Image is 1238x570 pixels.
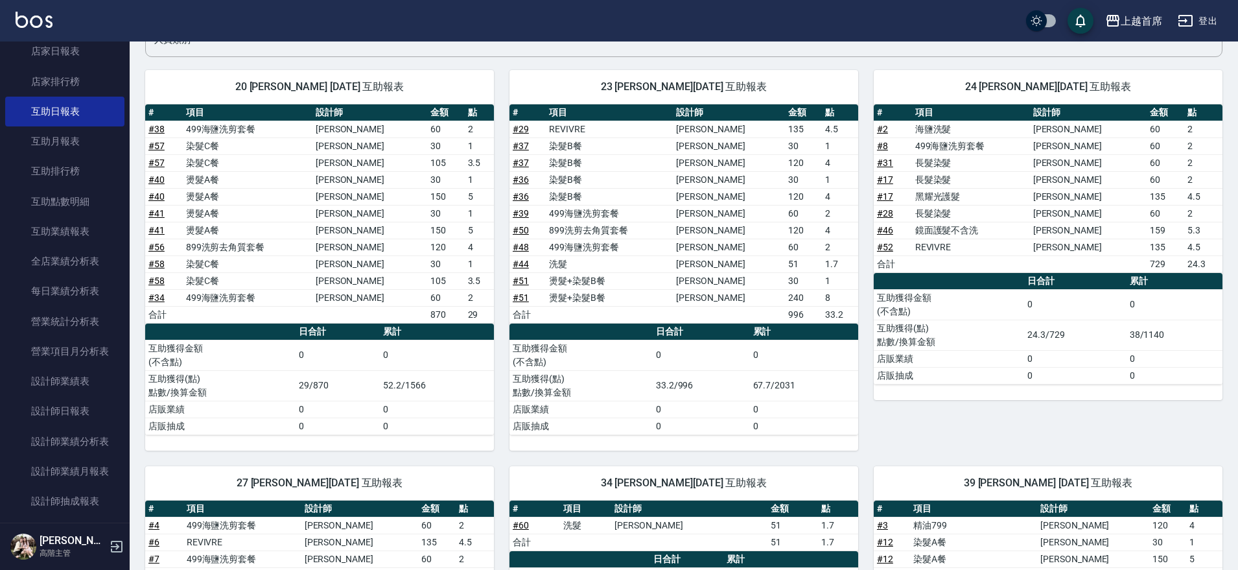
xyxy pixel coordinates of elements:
td: [PERSON_NAME] [673,239,785,255]
td: 2 [465,289,494,306]
td: 店販抽成 [145,418,296,434]
td: 120 [427,239,465,255]
table: a dense table [509,104,858,324]
th: 項目 [912,104,1030,121]
td: 合計 [509,306,546,323]
a: #37 [513,158,529,168]
td: 鏡面護髮不含洗 [912,222,1030,239]
td: 51 [767,517,818,534]
td: 159 [1147,222,1185,239]
td: 0 [653,340,750,370]
a: #51 [513,276,529,286]
th: 設計師 [673,104,785,121]
th: 累計 [380,324,494,340]
td: 60 [1147,154,1185,171]
a: 設計師日報表 [5,396,124,426]
td: 120 [785,154,821,171]
td: 899洗剪去角質套餐 [546,222,673,239]
a: 營業項目月分析表 [5,337,124,366]
button: save [1068,8,1093,34]
td: [PERSON_NAME] [611,517,767,534]
td: 染髮C餐 [183,137,312,154]
th: 金額 [418,501,456,517]
td: [PERSON_NAME] [673,154,785,171]
td: 1 [1186,534,1222,551]
td: 60 [1147,137,1185,154]
td: 燙髮A餐 [183,188,312,205]
th: # [145,501,183,517]
a: 互助月報表 [5,126,124,156]
td: 499海鹽洗剪套餐 [546,239,673,255]
td: [PERSON_NAME] [1030,171,1147,188]
table: a dense table [145,104,494,324]
td: 899洗剪去角質套餐 [183,239,312,255]
td: 4 [1186,517,1222,534]
td: 0 [750,340,858,370]
td: 3.5 [465,154,494,171]
button: 上越首席 [1100,8,1167,34]
td: 30 [427,205,465,222]
a: #46 [877,225,893,235]
td: [PERSON_NAME] [1030,205,1147,222]
td: 30 [1149,534,1185,551]
td: 互助獲得金額 (不含點) [874,289,1024,320]
td: 互助獲得(點) 點數/換算金額 [509,370,653,401]
td: 0 [1024,350,1127,367]
a: 店家日報表 [5,36,124,66]
a: #8 [877,141,888,151]
a: #34 [148,292,165,303]
a: #41 [148,208,165,219]
td: 135 [418,534,456,551]
td: 0 [750,401,858,418]
th: 項目 [183,501,301,517]
th: 項目 [183,104,312,121]
a: #52 [877,242,893,252]
table: a dense table [509,324,858,435]
p: 高階主管 [40,547,106,559]
td: [PERSON_NAME] [673,222,785,239]
td: 52.2/1566 [380,370,494,401]
td: 店販抽成 [874,367,1024,384]
td: 30 [427,137,465,154]
th: 日合計 [1024,273,1127,290]
th: 點 [822,104,858,121]
td: 870 [427,306,465,323]
td: 0 [1024,367,1127,384]
th: 設計師 [1030,104,1147,121]
a: #7 [148,554,159,564]
td: 0 [653,401,750,418]
td: 120 [785,188,821,205]
td: 4 [822,154,858,171]
td: 1 [465,255,494,272]
table: a dense table [874,104,1222,273]
td: [PERSON_NAME] [301,534,418,551]
a: #41 [148,225,165,235]
a: #48 [513,242,529,252]
td: 燙髮+染髮B餐 [546,272,673,289]
td: 海鹽洗髮 [912,121,1030,137]
a: #44 [513,259,529,269]
td: 24.3 [1184,255,1222,272]
span: 24 [PERSON_NAME][DATE] 互助報表 [889,80,1207,93]
td: [PERSON_NAME] [312,188,427,205]
a: 互助排行榜 [5,156,124,186]
td: 4 [465,239,494,255]
th: 項目 [560,501,611,517]
td: [PERSON_NAME] [1037,534,1149,551]
a: #12 [877,537,893,547]
a: 店家排行榜 [5,67,124,97]
td: REVIVRE [183,534,301,551]
td: 0 [1024,289,1127,320]
a: #29 [513,124,529,134]
a: 營業統計分析表 [5,307,124,337]
button: 登出 [1173,9,1222,33]
a: #37 [513,141,529,151]
a: 設計師業績分析表 [5,427,124,457]
td: [PERSON_NAME] [312,205,427,222]
a: #6 [148,537,159,547]
td: 1 [465,137,494,154]
td: 67.7/2031 [750,370,858,401]
td: [PERSON_NAME] [312,137,427,154]
td: 51 [767,534,818,551]
td: 0 [380,340,494,370]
